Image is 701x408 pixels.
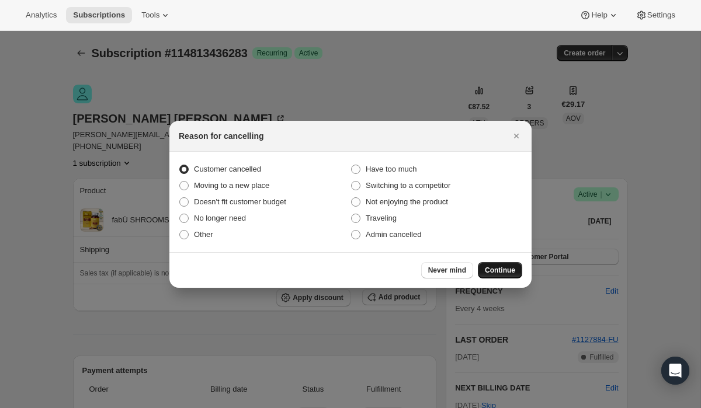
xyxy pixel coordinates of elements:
[366,165,417,173] span: Have too much
[194,230,213,239] span: Other
[661,357,689,385] div: Open Intercom Messenger
[366,214,397,222] span: Traveling
[194,165,261,173] span: Customer cancelled
[366,181,450,190] span: Switching to a competitor
[194,214,246,222] span: No longer need
[647,11,675,20] span: Settings
[26,11,57,20] span: Analytics
[194,181,269,190] span: Moving to a new place
[366,197,448,206] span: Not enjoying the product
[428,266,466,275] span: Never mind
[366,230,421,239] span: Admin cancelled
[179,130,263,142] h2: Reason for cancelling
[591,11,607,20] span: Help
[421,262,473,278] button: Never mind
[572,7,626,23] button: Help
[66,7,132,23] button: Subscriptions
[134,7,178,23] button: Tools
[508,128,525,144] button: Close
[141,11,159,20] span: Tools
[19,7,64,23] button: Analytics
[629,7,682,23] button: Settings
[485,266,515,275] span: Continue
[478,262,522,278] button: Continue
[73,11,125,20] span: Subscriptions
[194,197,286,206] span: Doesn't fit customer budget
